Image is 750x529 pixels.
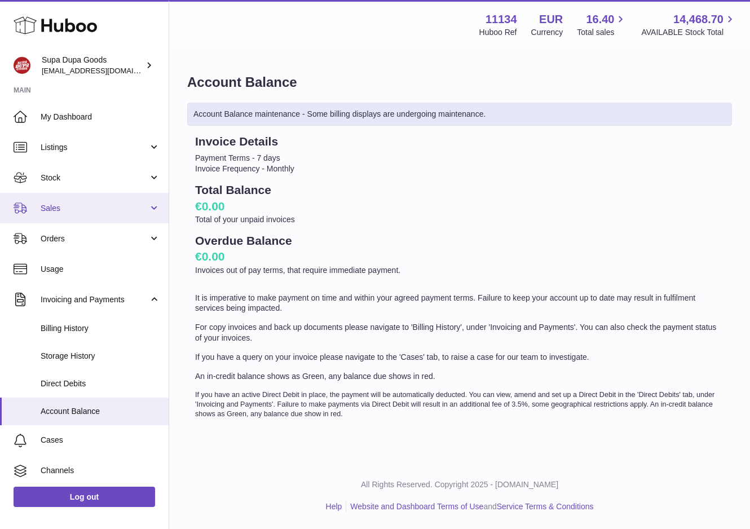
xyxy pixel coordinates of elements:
[641,27,736,38] span: AVAILABLE Stock Total
[187,103,732,126] div: Account Balance maintenance - Some billing displays are undergoing maintenance.
[326,502,342,511] a: Help
[41,203,148,214] span: Sales
[577,27,627,38] span: Total sales
[41,264,160,275] span: Usage
[195,371,724,382] p: An in-credit balance shows as Green, any balance due shows in red.
[41,294,148,305] span: Invoicing and Payments
[486,12,517,27] strong: 11134
[195,293,724,314] p: It is imperative to make payment on time and within your agreed payment terms. Failure to keep yo...
[42,55,143,76] div: Supa Dupa Goods
[41,112,160,122] span: My Dashboard
[41,435,160,446] span: Cases
[41,406,160,417] span: Account Balance
[586,12,614,27] span: 16.40
[195,390,724,419] p: If you have an active Direct Debit in place, the payment will be automatically deducted. You can ...
[41,351,160,362] span: Storage History
[42,66,166,75] span: [EMAIL_ADDRESS][DOMAIN_NAME]
[178,479,741,490] p: All Rights Reserved. Copyright 2025 - [DOMAIN_NAME]
[641,12,736,38] a: 14,468.70 AVAILABLE Stock Total
[350,502,483,511] a: Website and Dashboard Terms of Use
[195,199,724,214] h2: €0.00
[195,134,724,149] h2: Invoice Details
[195,164,724,174] li: Invoice Frequency - Monthly
[14,57,30,74] img: hello@slayalldayofficial.com
[14,487,155,507] a: Log out
[41,465,160,476] span: Channels
[531,27,563,38] div: Currency
[41,142,148,153] span: Listings
[497,502,594,511] a: Service Terms & Conditions
[41,173,148,183] span: Stock
[41,323,160,334] span: Billing History
[195,352,724,363] p: If you have a query on your invoice please navigate to the 'Cases' tab, to raise a case for our t...
[41,233,148,244] span: Orders
[195,233,724,249] h2: Overdue Balance
[187,73,732,91] h1: Account Balance
[195,214,724,225] p: Total of your unpaid invoices
[195,182,724,198] h2: Total Balance
[577,12,627,38] a: 16.40 Total sales
[195,249,724,264] h2: €0.00
[539,12,563,27] strong: EUR
[195,153,724,164] li: Payment Terms - 7 days
[346,501,593,512] li: and
[673,12,723,27] span: 14,468.70
[41,378,160,389] span: Direct Debits
[479,27,517,38] div: Huboo Ref
[195,322,724,343] p: For copy invoices and back up documents please navigate to 'Billing History', under 'Invoicing an...
[195,265,724,276] p: Invoices out of pay terms, that require immediate payment.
